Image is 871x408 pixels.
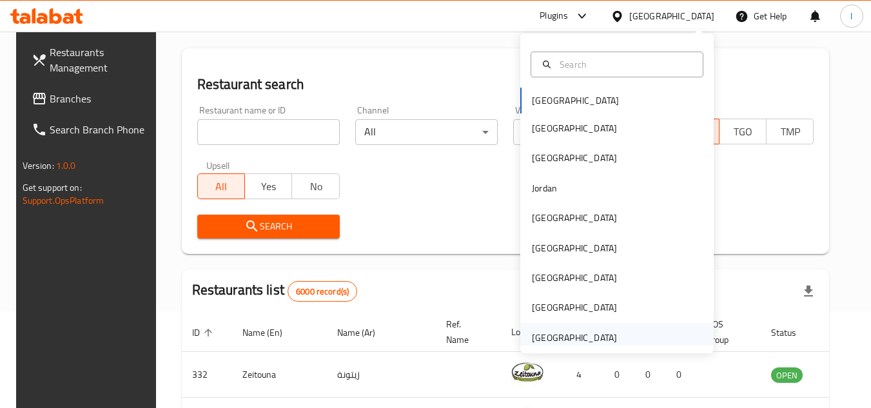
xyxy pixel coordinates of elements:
[850,9,852,23] span: l
[635,352,666,398] td: 0
[771,368,803,383] span: OPEN
[355,119,498,145] div: All
[192,325,217,340] span: ID
[446,316,485,347] span: Ref. Name
[604,352,635,398] td: 0
[501,313,559,352] th: Logo
[232,352,327,398] td: Zeitouna
[208,219,329,235] span: Search
[719,119,767,144] button: TGO
[197,215,340,238] button: Search
[197,75,814,94] h2: Restaurant search
[771,325,813,340] span: Status
[540,8,568,24] div: Plugins
[532,331,617,345] div: [GEOGRAPHIC_DATA]
[513,119,656,145] div: All
[197,119,340,145] input: Search for restaurant name or ID..
[337,325,392,340] span: Name (Ar)
[327,352,436,398] td: زيتونة
[771,367,803,383] div: OPEN
[291,173,339,199] button: No
[725,122,761,141] span: TGO
[242,325,299,340] span: Name (En)
[23,157,54,174] span: Version:
[559,352,604,398] td: 4
[244,173,292,199] button: Yes
[197,173,245,199] button: All
[532,241,617,255] div: [GEOGRAPHIC_DATA]
[532,211,617,225] div: [GEOGRAPHIC_DATA]
[50,44,152,75] span: Restaurants Management
[250,177,287,196] span: Yes
[511,356,543,388] img: Zeitouna
[707,316,745,347] span: POS group
[532,300,617,315] div: [GEOGRAPHIC_DATA]
[21,37,162,83] a: Restaurants Management
[288,286,357,298] span: 6000 record(s)
[23,192,104,209] a: Support.OpsPlatform
[288,281,357,302] div: Total records count
[793,276,824,307] div: Export file
[532,181,557,195] div: Jordan
[772,122,808,141] span: TMP
[206,160,230,170] label: Upsell
[532,271,617,285] div: [GEOGRAPHIC_DATA]
[192,280,358,302] h2: Restaurants list
[21,83,162,114] a: Branches
[21,114,162,145] a: Search Branch Phone
[532,121,617,135] div: [GEOGRAPHIC_DATA]
[629,9,714,23] div: [GEOGRAPHIC_DATA]
[766,119,814,144] button: TMP
[203,177,240,196] span: All
[182,352,232,398] td: 332
[56,157,76,174] span: 1.0.0
[50,91,152,106] span: Branches
[554,57,695,72] input: Search
[23,179,82,196] span: Get support on:
[50,122,152,137] span: Search Branch Phone
[532,151,617,165] div: [GEOGRAPHIC_DATA]
[666,352,697,398] td: 0
[297,177,334,196] span: No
